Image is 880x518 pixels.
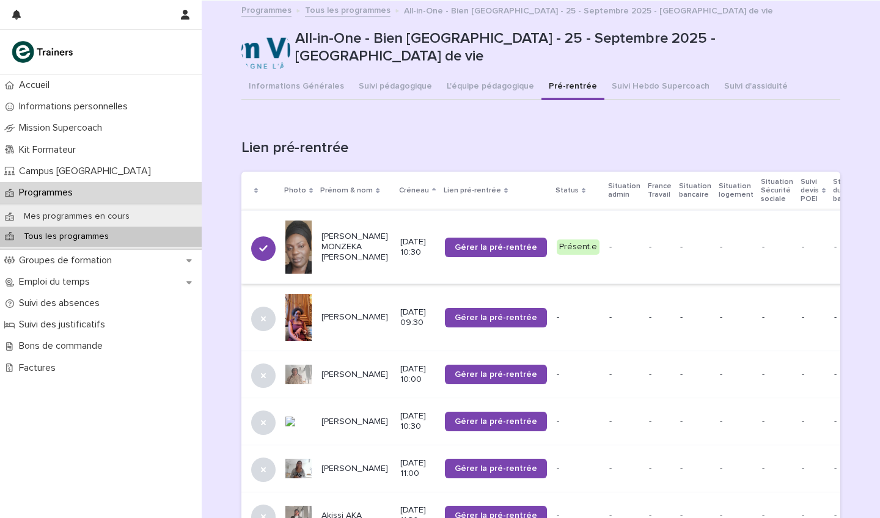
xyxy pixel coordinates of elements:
p: - [680,464,710,474]
p: - [680,417,710,427]
p: - [720,464,752,474]
span: Gérer la pré-rentrée [455,464,537,473]
button: Suivi d'assiduité [717,75,795,100]
p: - [680,370,710,380]
p: - [720,242,752,252]
p: - [762,242,792,252]
p: - [609,417,639,427]
img: CSMZnLmXm-kv-iy8DHr87NFZ9tgrhSxIE_bnAk2lsvw [285,365,312,384]
p: Mission Supercoach [14,122,112,134]
p: - [802,417,824,427]
p: Accueil [14,79,59,91]
span: Gérer la pré-rentrée [455,243,537,252]
a: Tous les programmes [305,2,391,16]
p: - [680,242,710,252]
p: - [557,417,599,427]
p: [PERSON_NAME] [321,464,391,474]
p: [DATE] 10:30 [400,237,435,258]
p: Mes programmes en cours [14,211,139,222]
p: Kit Formateur [14,144,86,156]
p: Situation bancaire [679,180,711,202]
button: Informations Générales [241,75,351,100]
p: - [609,312,639,323]
p: Programmes [14,187,82,199]
button: Suivi pédagogique [351,75,439,100]
p: Prénom & nom [320,184,373,197]
p: [DATE] 10:30 [400,411,435,432]
p: Statut du badge [833,175,856,206]
p: - [802,370,824,380]
p: [DATE] 11:00 [400,458,435,479]
button: L'équipe pédagogique [439,75,541,100]
img: K0CqGN7SDeD6s4JG8KQk [10,40,77,64]
p: Tous les programmes [14,232,119,242]
p: - [649,417,670,427]
p: - [609,370,639,380]
p: Groupes de formation [14,255,122,266]
p: - [834,242,854,252]
img: -iNmCBOyDOkf-R--O1uQPAPMCpuykK9tFqAm3_gtuA4 [285,459,312,478]
p: - [649,464,670,474]
p: - [834,417,854,427]
p: - [649,370,670,380]
p: - [609,464,639,474]
p: - [802,242,824,252]
p: - [720,312,752,323]
p: Suivi des absences [14,297,109,309]
p: Campus [GEOGRAPHIC_DATA] [14,166,161,177]
p: - [762,370,792,380]
p: - [649,312,670,323]
p: Suivi des justificatifs [14,319,115,330]
p: Situation admin [608,180,640,202]
img: J-ZV2cBZqjih8LPfJx3qqRhqPfpSsxkL_fevsfPvYvs [285,417,295,426]
div: Présent.e [557,239,599,255]
p: - [557,370,599,380]
button: Pré-rentrée [541,75,604,100]
p: All-in-One - Bien [GEOGRAPHIC_DATA] - 25 - Septembre 2025 - [GEOGRAPHIC_DATA] de vie [404,3,773,16]
p: - [720,417,752,427]
p: - [680,312,710,323]
p: Situation Sécurité sociale [761,175,793,206]
p: Lien pré-rentrée [444,184,501,197]
p: Suivi devis POEI [801,175,819,206]
p: - [720,370,752,380]
p: - [834,464,854,474]
img: d7XetpqEW32Vr2jImCuj1HI_mwyoqZ5Ji0U1AC1Skug [285,294,312,341]
span: Gérer la pré-rentrée [455,313,537,322]
span: Gérer la pré-rentrée [455,370,537,379]
p: Photo [284,184,306,197]
p: Situation logement [719,180,754,202]
p: [PERSON_NAME] [321,312,391,323]
p: Emploi du temps [14,276,100,288]
p: [PERSON_NAME] MONZEKA [PERSON_NAME] [321,232,391,262]
a: Gérer la pré-rentrée [445,308,547,327]
p: - [557,312,599,323]
p: Créneau [399,184,429,197]
p: Factures [14,362,65,374]
p: Bons de commande [14,340,112,352]
p: - [762,417,792,427]
a: Programmes [241,2,291,16]
p: [PERSON_NAME] [321,417,391,427]
p: Informations personnelles [14,101,137,112]
p: - [557,464,599,474]
p: - [649,242,670,252]
p: - [802,312,824,323]
p: - [834,312,854,323]
p: - [762,464,792,474]
a: Gérer la pré-rentrée [445,412,547,431]
button: Suivi Hebdo Supercoach [604,75,717,100]
p: - [802,464,824,474]
p: Status [555,184,579,197]
p: France Travail [648,180,672,202]
p: - [762,312,792,323]
h1: Lien pré-rentrée [241,139,840,157]
p: [DATE] 09:30 [400,307,435,328]
a: Gérer la pré-rentrée [445,365,547,384]
p: [DATE] 10:00 [400,364,435,385]
p: All-in-One - Bien [GEOGRAPHIC_DATA] - 25 - Septembre 2025 - [GEOGRAPHIC_DATA] de vie [295,30,835,65]
p: [PERSON_NAME] [321,370,391,380]
img: oPH44SMjcCvLxzd29sKxzWxM9N6xrTFU71SYgy36RZw [285,221,312,274]
span: Gérer la pré-rentrée [455,417,537,426]
a: Gérer la pré-rentrée [445,238,547,257]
